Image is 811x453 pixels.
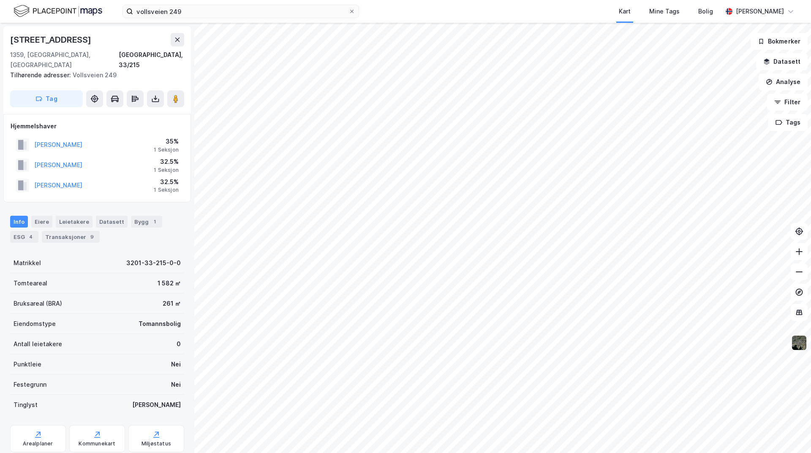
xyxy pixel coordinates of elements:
div: 1 Seksjon [154,167,179,174]
div: Hjemmelshaver [11,121,184,131]
div: 1 Seksjon [154,146,179,153]
div: Punktleie [14,359,41,369]
div: 261 ㎡ [163,298,181,309]
div: Tinglyst [14,400,38,410]
div: Matrikkel [14,258,41,268]
button: Tag [10,90,83,107]
button: Bokmerker [751,33,808,50]
input: Søk på adresse, matrikkel, gårdeiere, leietakere eller personer [133,5,348,18]
div: Festegrunn [14,380,46,390]
div: Vollsveien 249 [10,70,177,80]
div: Eiendomstype [14,319,56,329]
iframe: Chat Widget [769,412,811,453]
button: Datasett [756,53,808,70]
div: Bruksareal (BRA) [14,298,62,309]
div: 9 [88,233,96,241]
div: [PERSON_NAME] [736,6,784,16]
div: Kommunekart [79,440,115,447]
button: Analyse [759,73,808,90]
div: Mine Tags [649,6,680,16]
img: 9k= [791,335,807,351]
div: 32.5% [154,157,179,167]
div: [GEOGRAPHIC_DATA], 33/215 [119,50,184,70]
div: 3201-33-215-0-0 [126,258,181,268]
div: 1 Seksjon [154,187,179,193]
div: Miljøstatus [142,440,171,447]
div: Eiere [31,216,52,228]
img: logo.f888ab2527a4732fd821a326f86c7f29.svg [14,4,102,19]
div: 1 [150,217,159,226]
span: Tilhørende adresser: [10,71,73,79]
div: Nei [171,380,181,390]
div: [STREET_ADDRESS] [10,33,93,46]
div: Transaksjoner [42,231,100,243]
div: Leietakere [56,216,93,228]
div: 1359, [GEOGRAPHIC_DATA], [GEOGRAPHIC_DATA] [10,50,119,70]
div: ESG [10,231,38,243]
button: Tags [768,114,808,131]
div: Nei [171,359,181,369]
div: [PERSON_NAME] [132,400,181,410]
div: Bolig [698,6,713,16]
div: Arealplaner [23,440,53,447]
div: Antall leietakere [14,339,62,349]
div: 4 [27,233,35,241]
div: Kart [619,6,631,16]
div: Datasett [96,216,128,228]
div: 0 [177,339,181,349]
div: Tomannsbolig [139,319,181,329]
div: 35% [154,136,179,146]
div: 1 582 ㎡ [158,278,181,288]
div: Bygg [131,216,162,228]
div: 32.5% [154,177,179,187]
div: Tomteareal [14,278,47,288]
button: Filter [767,94,808,111]
div: Info [10,216,28,228]
div: Kontrollprogram for chat [769,412,811,453]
